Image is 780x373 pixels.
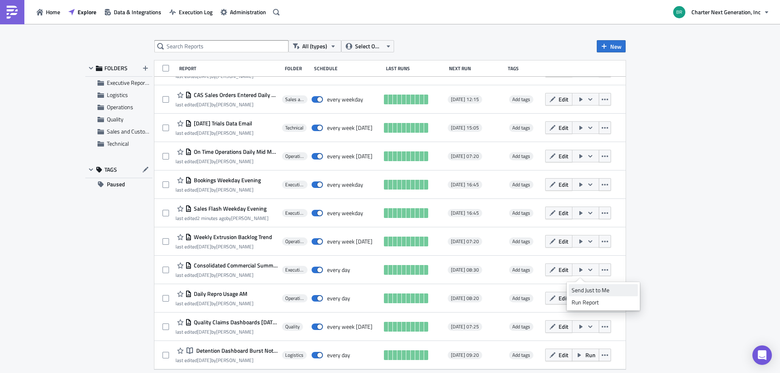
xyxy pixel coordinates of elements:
[175,244,272,250] div: last edited by [PERSON_NAME]
[585,351,596,359] span: Run
[512,351,530,359] span: Add tags
[285,96,304,103] span: Sales and Customer Accounts
[597,40,626,52] button: New
[179,8,212,16] span: Execution Log
[451,295,479,302] span: [DATE] 08:20
[386,65,445,71] div: Last Runs
[175,215,269,221] div: last edited by [PERSON_NAME]
[451,125,479,131] span: [DATE] 15:05
[192,319,278,326] span: Quality Claims Dashboards Monday AM
[192,205,266,212] span: Sales Flash Weekday Evening
[559,294,568,302] span: Edit
[451,352,479,358] span: [DATE] 09:20
[192,233,272,241] span: Weekly Extrusion Backlog Trend
[512,181,530,188] span: Add tags
[451,181,479,188] span: [DATE] 16:45
[559,265,568,274] span: Edit
[107,103,133,111] span: Operations
[668,3,774,21] button: Charter Next Generation, Inc
[64,6,100,18] a: Explore
[512,209,530,217] span: Add tags
[285,210,304,216] span: Executive Reporting
[327,96,363,103] div: every weekday
[509,95,533,103] span: Add tags
[572,298,635,306] div: Run Report
[341,40,394,52] button: Select Owner
[285,352,303,358] span: Logistics
[327,266,350,274] div: every day
[192,177,261,184] span: Bookings Weekday Evening
[512,152,530,160] span: Add tags
[545,121,572,134] button: Edit
[175,187,261,193] div: last edited by [PERSON_NAME]
[104,65,128,72] span: FOLDERS
[107,139,129,148] span: Technical
[449,65,504,71] div: Next Run
[285,267,304,273] span: Executive Reporting
[572,286,635,294] div: Send Just to Me
[327,323,373,330] div: every week on Monday
[285,323,300,330] span: Quality
[512,237,530,245] span: Add tags
[545,150,572,162] button: Edit
[197,243,211,250] time: 2025-03-05T14:25:00Z
[175,158,278,164] div: last edited by [PERSON_NAME]
[285,238,304,245] span: Operations
[85,178,152,190] button: Paused
[512,294,530,302] span: Add tags
[545,263,572,276] button: Edit
[509,237,533,246] span: Add tags
[175,329,278,335] div: last edited by [PERSON_NAME]
[192,262,278,269] span: Consolidated Commercial Summary - Daily
[107,78,154,87] span: Executive Reporting
[192,290,247,298] span: Daily Repro Usage AM
[197,300,211,307] time: 2025-07-23T13:40:30Z
[327,153,373,160] div: every week on Monday
[451,210,479,216] span: [DATE] 16:45
[509,294,533,302] span: Add tags
[197,356,211,364] time: 2024-11-06T18:07:24Z
[197,271,211,279] time: 2025-07-18T13:29:01Z
[197,186,211,194] time: 2025-05-06T18:51:13Z
[104,166,117,173] span: TAGS
[545,235,572,248] button: Edit
[451,267,479,273] span: [DATE] 08:30
[451,96,479,103] span: [DATE] 12:15
[175,357,278,363] div: last edited by [PERSON_NAME]
[194,347,278,354] span: Detention Dashboard Burst Notebook
[154,40,288,52] input: Search Reports
[107,127,178,136] span: Sales and Customer Accounts
[509,181,533,189] span: Add tags
[509,152,533,160] span: Add tags
[512,323,530,330] span: Add tags
[314,65,381,71] div: Schedule
[107,178,125,190] span: Paused
[100,6,165,18] button: Data & Integrations
[46,8,60,16] span: Home
[192,91,278,99] span: CAS Sales Orders Entered Daily Briefing - MD Snapshot
[217,6,270,18] a: Administration
[559,95,568,103] span: Edit
[672,5,686,19] img: Avatar
[545,292,572,304] button: Edit
[559,351,568,359] span: Edit
[509,209,533,217] span: Add tags
[559,322,568,331] span: Edit
[197,157,211,165] time: 2025-02-07T22:48:36Z
[302,42,327,51] span: All (types)
[165,6,217,18] button: Execution Log
[175,272,278,278] div: last edited by [PERSON_NAME]
[197,214,226,222] time: 2025-08-14T15:52:56Z
[559,180,568,189] span: Edit
[327,238,373,245] div: every week on Monday
[327,351,350,359] div: every day
[192,120,252,127] span: Sunday Trials Data Email
[327,295,350,302] div: every day
[545,349,572,361] button: Edit
[32,6,64,18] a: Home
[285,181,304,188] span: Executive Reporting
[179,65,281,71] div: Report
[451,153,479,160] span: [DATE] 07:20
